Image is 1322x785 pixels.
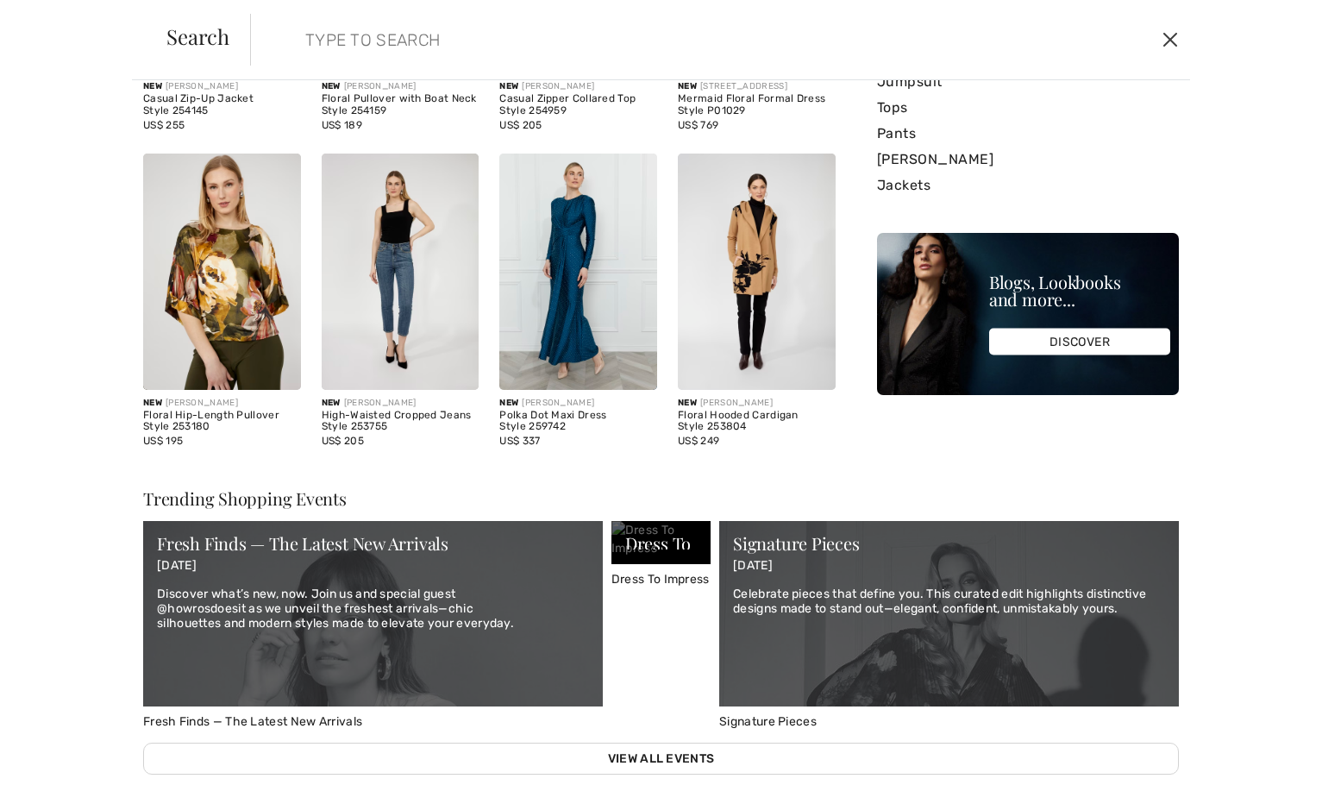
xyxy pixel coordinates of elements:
div: Floral Hooded Cardigan Style 253804 [678,410,836,434]
span: New [499,398,518,408]
a: View All Events [143,743,1179,775]
a: [PERSON_NAME] [877,147,1179,173]
img: Floral Hip-Length Pullover Style 253180. Fern [143,154,301,390]
a: Pants [877,121,1179,147]
div: Trending Shopping Events [143,490,1179,507]
a: Fresh Finds — The Latest New Arrivals Fresh Finds — The Latest New Arrivals [DATE] Discover what’... [143,521,603,729]
a: Tops [877,95,1179,121]
span: New [499,81,518,91]
div: Blogs, Lookbooks and more... [989,273,1170,308]
a: Dress To Impress Dress To Impress Dress To Impress [611,521,711,587]
p: [DATE] [733,559,1165,574]
span: US$ 255 [143,119,185,131]
div: Signature Pieces [733,535,1165,552]
span: US$ 205 [322,435,364,447]
span: New [143,398,162,408]
div: [PERSON_NAME] [143,397,301,410]
div: [PERSON_NAME] [678,397,836,410]
button: Close [1157,26,1183,53]
span: US$ 249 [678,435,719,447]
img: High-Waisted Cropped Jeans Style 253755. Blue [322,154,479,390]
span: US$ 205 [499,119,542,131]
span: New [143,81,162,91]
div: High-Waisted Cropped Jeans Style 253755 [322,410,479,434]
div: Dress To Impress [625,535,697,569]
img: Blogs, Lookbooks and more... [877,233,1179,395]
span: US$ 769 [678,119,718,131]
div: [PERSON_NAME] [322,397,479,410]
span: New [322,81,341,91]
p: [DATE] [157,559,589,574]
div: Casual Zipper Collared Top Style 254959 [499,93,657,117]
p: Discover what’s new, now. Join us and special guest @howrosdoesit as we unveil the freshest arriv... [157,587,589,631]
div: Casual Zip-Up Jacket Style 254145 [143,93,301,117]
p: Celebrate pieces that define you. This curated edit highlights distinctive designs made to stand ... [733,587,1165,617]
img: Floral Hooded Cardigan Style 253804. Terracotta [678,154,836,390]
div: Floral Pullover with Boat Neck Style 254159 [322,93,479,117]
div: Mermaid Floral Formal Dress Style P01029 [678,93,836,117]
span: Signature Pieces [719,714,817,729]
span: US$ 337 [499,435,540,447]
div: [PERSON_NAME] [143,80,301,93]
input: TYPE TO SEARCH [292,14,941,66]
span: New [322,398,341,408]
span: Chat [38,12,73,28]
span: Dress To Impress [611,572,710,587]
span: Search [166,26,229,47]
span: New [678,81,697,91]
span: New [678,398,697,408]
a: Jumpsuit [877,69,1179,95]
div: [PERSON_NAME] [499,397,657,410]
img: Polka Dot Maxi Dress Style 259742. Peacock [499,154,657,390]
div: Polka Dot Maxi Dress Style 259742 [499,410,657,434]
div: [PERSON_NAME] [322,80,479,93]
div: Fresh Finds — The Latest New Arrivals [157,535,589,552]
a: Signature Pieces Signature Pieces [DATE] Celebrate pieces that define you. This curated edit high... [719,521,1179,729]
div: [STREET_ADDRESS] [678,80,836,93]
a: Jackets [877,173,1179,198]
span: US$ 189 [322,119,362,131]
div: Floral Hip-Length Pullover Style 253180 [143,410,301,434]
div: DISCOVER [989,329,1170,355]
div: [PERSON_NAME] [499,80,657,93]
span: US$ 195 [143,435,183,447]
span: Fresh Finds — The Latest New Arrivals [143,714,362,729]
